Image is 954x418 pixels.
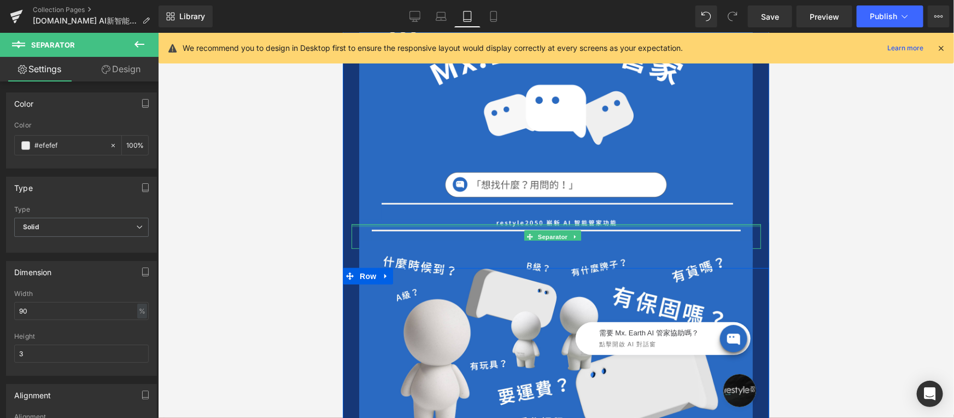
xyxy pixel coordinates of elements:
[137,304,147,318] div: %
[454,5,481,27] a: Tablet
[14,345,149,363] input: auto
[197,276,415,330] iframe: Tiledesk Widget
[81,57,161,82] a: Design
[14,177,33,193] div: Type
[761,11,779,22] span: Save
[14,121,149,129] div: Color
[122,136,148,155] div: %
[23,223,39,231] b: Solid
[14,302,149,320] input: auto
[928,5,950,27] button: More
[179,11,205,21] span: Library
[183,42,683,54] p: We recommend you to design in Desktop first to ensure the responsive layout would display correct...
[33,16,138,25] span: [DOMAIN_NAME] AI新智能管家
[14,206,149,213] div: Type
[428,5,454,27] a: Laptop
[870,12,897,21] span: Publish
[14,385,51,400] div: Alignment
[14,93,33,108] div: Color
[381,341,413,374] div: 打開聊天
[14,262,52,277] div: Dimension
[227,198,238,211] a: Expand / Collapse
[481,5,507,27] a: Mobile
[34,140,104,152] input: Color
[883,42,928,55] a: Learn more
[797,5,852,27] a: Preview
[402,5,428,27] a: Desktop
[14,290,149,298] div: Width
[14,333,149,340] div: Height
[810,11,839,22] span: Preview
[695,5,717,27] button: Undo
[33,5,159,14] a: Collection Pages
[857,5,923,27] button: Publish
[36,235,50,252] a: Expand / Collapse
[192,198,226,211] span: Separator
[14,235,36,252] span: Row
[31,40,75,49] span: Separator
[159,5,213,27] a: New Library
[917,381,943,407] div: Open Intercom Messenger
[722,5,744,27] button: Redo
